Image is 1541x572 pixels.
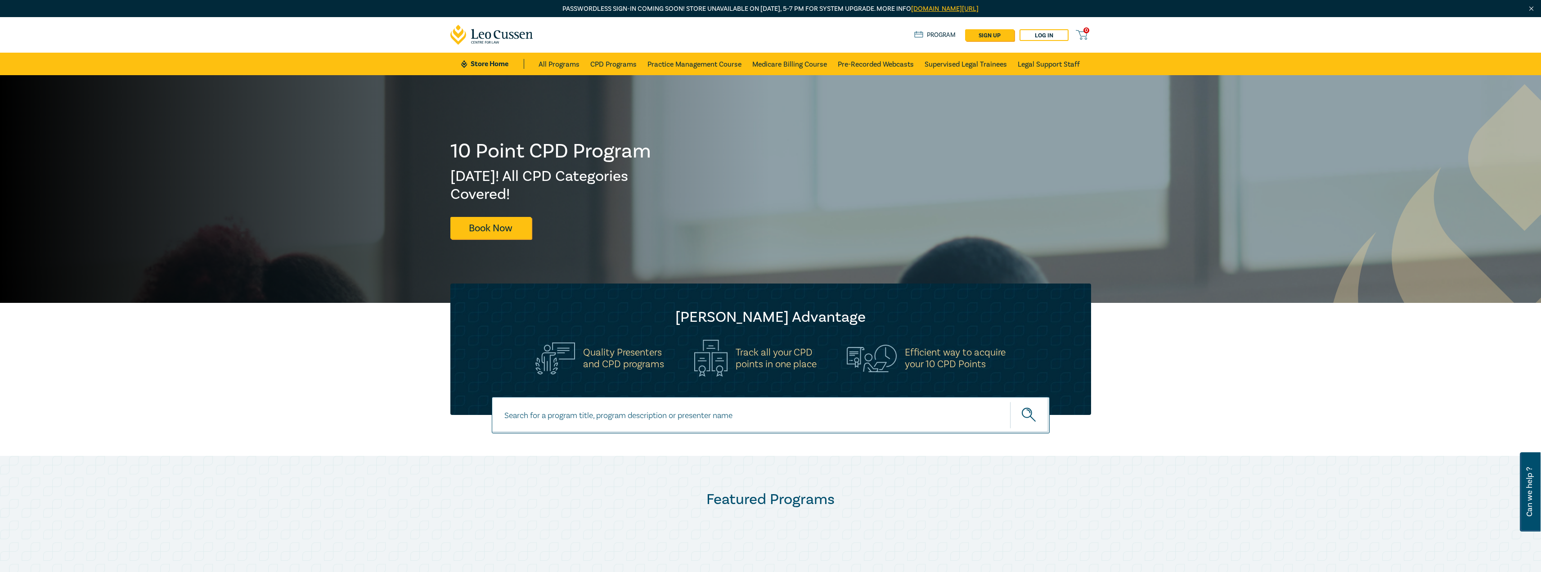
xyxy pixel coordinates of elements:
[911,5,979,13] a: [DOMAIN_NAME][URL]
[492,397,1050,433] input: Search for a program title, program description or presenter name
[925,53,1007,75] a: Supervised Legal Trainees
[539,53,580,75] a: All Programs
[847,345,897,372] img: Efficient way to acquire<br>your 10 CPD Points
[450,217,531,239] a: Book Now
[1528,5,1535,13] img: Close
[752,53,827,75] a: Medicare Billing Course
[838,53,914,75] a: Pre-Recorded Webcasts
[583,347,664,370] h5: Quality Presenters and CPD programs
[450,4,1091,14] p: Passwordless sign-in coming soon! Store unavailable on [DATE], 5–7 PM for system upgrade. More info
[461,59,524,69] a: Store Home
[965,29,1014,41] a: sign up
[1525,458,1534,526] span: Can we help ?
[1018,53,1080,75] a: Legal Support Staff
[590,53,637,75] a: CPD Programs
[736,347,817,370] h5: Track all your CPD points in one place
[535,342,575,374] img: Quality Presenters<br>and CPD programs
[450,167,652,203] h2: [DATE]! All CPD Categories Covered!
[1020,29,1069,41] a: Log in
[468,308,1073,326] h2: [PERSON_NAME] Advantage
[694,340,728,377] img: Track all your CPD<br>points in one place
[450,140,652,163] h1: 10 Point CPD Program
[1083,27,1089,33] span: 0
[914,30,956,40] a: Program
[450,491,1091,509] h2: Featured Programs
[647,53,741,75] a: Practice Management Course
[905,347,1006,370] h5: Efficient way to acquire your 10 CPD Points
